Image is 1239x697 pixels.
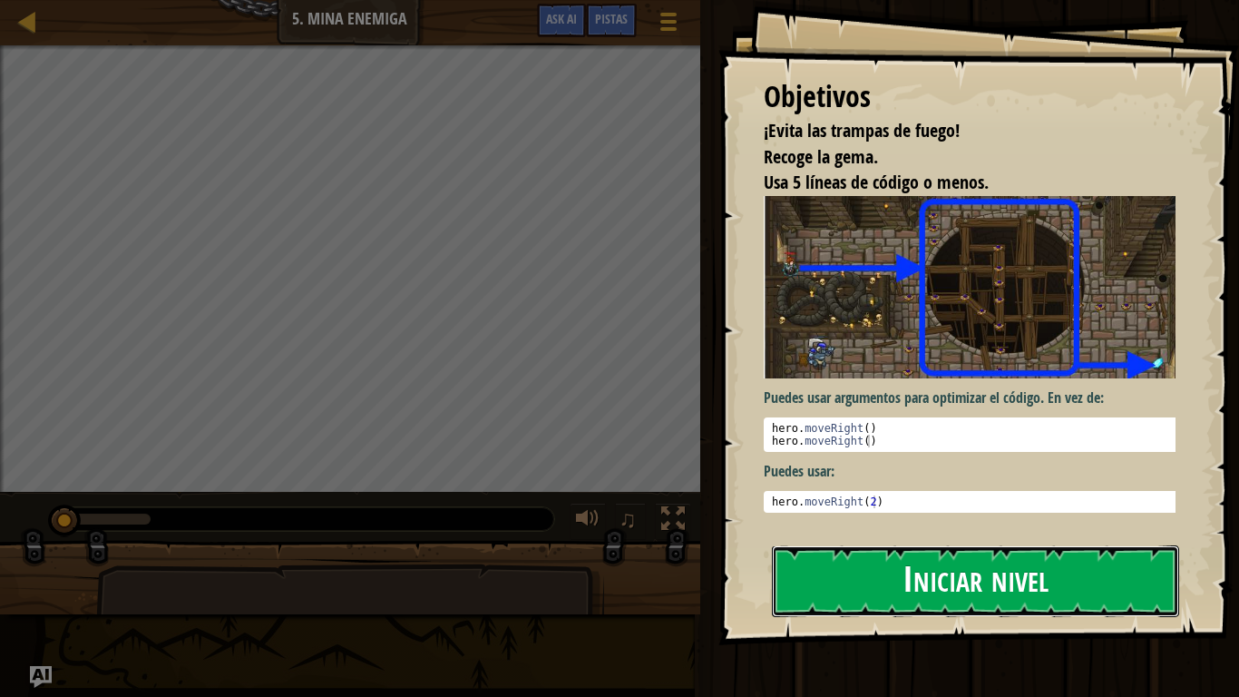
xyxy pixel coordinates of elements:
button: Ask AI [537,4,586,37]
button: Iniciar nivel [772,545,1179,617]
span: Usa 5 líneas de código o menos. [764,170,989,194]
button: Ajustar el volúmen [570,503,606,540]
button: Ask AI [30,666,52,688]
img: Mina enemiga [764,196,1189,378]
span: ¡Evita las trampas de fuego! [764,118,960,142]
li: Usa 5 líneas de código o menos. [741,170,1171,196]
span: ♫ [619,506,637,533]
div: Objetivos [764,76,1176,118]
p: Puedes usar: [764,461,1189,482]
li: Recoge la gema. [741,144,1171,171]
span: Ask AI [546,10,577,27]
span: Recoge la gema. [764,144,878,169]
span: Pistas [595,10,628,27]
button: Cambia a pantalla completa. [655,503,691,540]
li: ¡Evita las trampas de fuego! [741,118,1171,144]
p: Puedes usar argumentos para optimizar el código. En vez de: [764,388,1189,408]
button: ♫ [615,503,646,540]
button: Mostrar menú de juego [646,4,691,46]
